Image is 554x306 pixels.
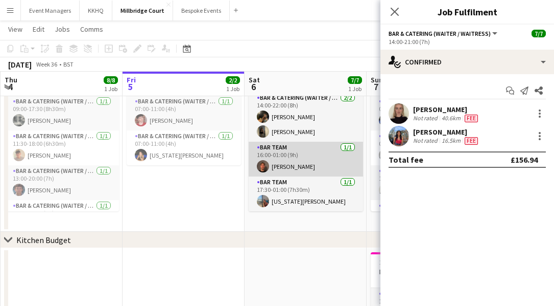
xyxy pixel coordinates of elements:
button: Bar & Catering (Waiter / waitress) [389,30,499,37]
div: [PERSON_NAME] [413,127,480,137]
app-job-card: 07:00-11:00 (4h)2/2Millbridge Court2 RolesBar & Catering (Waiter / waitress)1/107:00-11:00 (4h)[P... [127,60,241,165]
span: Fri [127,75,136,84]
app-card-role: Bar & Catering (Waiter / waitress)1/107:00-18:30 (11h30m)[US_STATE][PERSON_NAME] [371,96,485,130]
button: Millbridge Court [112,1,173,20]
span: 8/8 [104,76,118,84]
div: Total fee [389,155,423,165]
app-card-role: Bar & Catering (Waiter / waitress)1/113:00-22:00 (9h) [5,200,119,235]
div: Not rated [413,114,440,122]
app-card-role: Bar Team1/117:30-01:00 (7h30m)[US_STATE][PERSON_NAME] [249,177,363,211]
div: Crew has different fees then in role [463,114,480,122]
span: 4 [3,81,17,93]
span: Fee [465,115,478,122]
div: £156.94 [511,155,538,165]
h3: Job Fulfilment [380,5,554,18]
a: View [4,23,27,36]
app-card-role: Bar & Catering (Waiter / waitress)1/114:00-20:30 (6h30m)[PERSON_NAME] [371,165,485,200]
span: Edit [33,25,44,34]
div: 14:00-21:00 (7h) [389,38,546,46]
div: Not rated [413,137,440,145]
div: Crew has different fees then in role [463,137,480,145]
div: 1 Job [226,85,239,93]
h3: Millbridge Kitchen hand [371,267,485,276]
span: 2/2 [226,76,240,84]
div: [PERSON_NAME] [413,105,480,114]
span: Thu [5,75,17,84]
app-job-card: 09:00-01:00 (16h) (Fri)8/8Millbridge Court7 RolesBar & Catering (Waiter / waitress)1/109:00-17:30... [5,60,119,211]
app-card-role: Bar & Catering (Waiter / waitress)1/109:00-20:30 (11h30m)[PERSON_NAME] [371,130,485,165]
div: 1 Job [104,85,117,93]
span: Sat [249,75,260,84]
button: Event Managers [21,1,80,20]
a: Edit [29,23,49,36]
span: Week 36 [34,60,59,68]
span: View [8,25,22,34]
span: Fee [465,137,478,145]
span: 5 [125,81,136,93]
span: Comms [80,25,103,34]
span: 6 [247,81,260,93]
app-job-card: 07:00-01:00 (18h) (Mon)6/6Millbridge Court6 RolesBar & Catering (Waiter / waitress)1/107:00-18:30... [371,60,485,211]
div: BST [63,60,74,68]
span: 7/7 [532,30,546,37]
app-card-role: Bar & Catering (Waiter / waitress)1/109:00-17:30 (8h30m)[PERSON_NAME] [5,96,119,130]
div: Confirmed [380,50,554,74]
button: Bespoke Events [173,1,230,20]
div: 16.5km [440,137,463,145]
app-card-role: Bar & Catering (Waiter / waitress)1/107:00-11:00 (4h)[US_STATE][PERSON_NAME] [127,130,241,165]
span: Bar & Catering (Waiter / waitress) [389,30,491,37]
app-card-role: Bar Team1/116:00-01:00 (9h)[PERSON_NAME] [249,142,363,177]
app-card-role: Bar & Catering (Waiter / waitress)1/111:30-18:00 (6h30m)[PERSON_NAME] [5,130,119,165]
a: Jobs [51,23,74,36]
span: Jobs [55,25,70,34]
app-card-role: Bar & Catering (Waiter / waitress)2/214:00-22:00 (8h)[PERSON_NAME][PERSON_NAME] [249,92,363,142]
app-job-card: 09:00-01:00 (16h) (Sun)7/7Millbridge Court5 Roles[PERSON_NAME][PERSON_NAME]Bar & Catering (Waiter... [249,60,363,211]
app-card-role: Bar & Catering (Waiter / waitress)1/107:00-11:00 (4h)[PERSON_NAME] [127,96,241,130]
span: Sun [371,75,383,84]
div: 40.6km [440,114,463,122]
div: 1 Job [348,85,362,93]
div: Kitchen Budget [16,235,71,245]
app-card-role: Bar & Catering (Waiter / waitress)1/113:00-20:00 (7h)[PERSON_NAME] [5,165,119,200]
span: 13:00-19:30 (6h30m) [379,258,432,266]
span: 7/7 [348,76,362,84]
span: 7 [369,81,383,93]
app-card-role: Bar & Catering (Waiter / waitress)1/114:00-22:30 (8h30m) [371,200,485,235]
button: KKHQ [80,1,112,20]
a: Comms [76,23,107,36]
div: [DATE] [8,59,32,70]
